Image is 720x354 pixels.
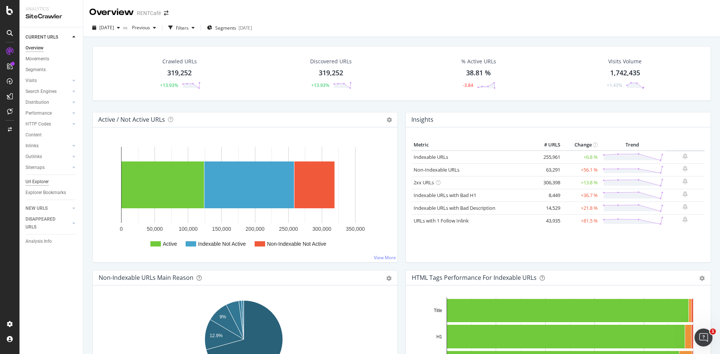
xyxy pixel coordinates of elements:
div: Performance [25,109,52,117]
iframe: Intercom live chat [694,329,712,347]
div: Content [25,131,42,139]
div: Non-Indexable URLs Main Reason [99,274,193,281]
text: 100,000 [178,226,198,232]
td: 14,529 [532,202,562,214]
td: 255,961 [532,151,562,164]
div: Outlinks [25,153,42,161]
div: % Active URLs [461,58,496,65]
div: Overview [25,44,43,52]
div: Movements [25,55,49,63]
a: Segments [25,66,78,74]
a: Overview [25,44,78,52]
div: [DATE] [238,25,252,31]
div: Overview [89,6,134,19]
text: 0 [120,226,123,232]
a: 2xx URLs [414,179,434,186]
td: +13.8 % [562,176,600,189]
div: 319,252 [319,68,343,78]
span: Segments [215,25,236,31]
div: Sitemaps [25,164,45,172]
div: Distribution [25,99,49,106]
text: 9% [220,314,226,320]
div: Inlinks [25,142,39,150]
text: Active [163,241,177,247]
a: Sitemaps [25,164,70,172]
a: Outlinks [25,153,70,161]
div: -3.84 [463,82,473,88]
text: H1 [436,334,442,339]
span: Previous [129,24,150,31]
th: # URLS [532,139,562,151]
a: Analysis Info [25,237,78,245]
a: Inlinks [25,142,70,150]
text: 50,000 [147,226,163,232]
a: HTTP Codes [25,120,70,128]
td: 63,291 [532,163,562,176]
div: SiteCrawler [25,12,77,21]
button: Segments[DATE] [204,22,255,34]
a: Distribution [25,99,70,106]
div: +13.93% [160,82,178,88]
td: 43,935 [532,214,562,227]
div: NEW URLS [25,205,48,212]
div: 38.81 % [466,68,491,78]
div: bell-plus [682,217,688,223]
td: +6.8 % [562,151,600,164]
div: Search Engines [25,88,57,96]
td: 306,398 [532,176,562,189]
a: Indexable URLs with Bad H1 [414,192,476,199]
th: Trend [600,139,665,151]
text: 150,000 [212,226,231,232]
div: Analytics [25,6,77,12]
div: Discovered URLs [310,58,352,65]
div: Explorer Bookmarks [25,189,66,197]
td: +21.8 % [562,202,600,214]
a: Content [25,131,78,139]
div: RENTCafé [137,9,161,17]
div: bell-plus [682,153,688,159]
a: Non-Indexable URLs [414,166,459,173]
div: bell-plus [682,204,688,210]
div: Filters [176,25,189,31]
div: Analysis Info [25,237,52,245]
div: CURRENT URLS [25,33,58,41]
div: +13.93% [311,82,329,88]
a: View More [374,254,396,261]
text: 250,000 [279,226,298,232]
th: Change [562,139,600,151]
text: 12.9% [210,333,222,338]
div: HTML Tags Performance for Indexable URLs [412,274,537,281]
div: +1.43% [607,82,622,88]
td: +56.1 % [562,163,600,176]
div: Crawled URLs [162,58,197,65]
a: URLs with 1 Follow Inlink [414,217,469,224]
div: Segments [25,66,46,74]
a: CURRENT URLS [25,33,70,41]
div: 319,252 [167,68,192,78]
button: Previous [129,22,159,34]
h4: Active / Not Active URLs [98,115,165,125]
div: Visits Volume [608,58,642,65]
div: gear [386,276,391,281]
div: arrow-right-arrow-left [164,10,168,16]
div: bell-plus [682,166,688,172]
span: 1 [710,329,716,335]
div: gear [699,276,705,281]
div: DISAPPEARED URLS [25,215,63,231]
button: Filters [165,22,198,34]
text: Indexable Not Active [198,241,246,247]
a: Performance [25,109,70,117]
a: Search Engines [25,88,70,96]
div: HTTP Codes [25,120,51,128]
a: NEW URLS [25,205,70,212]
h4: Insights [411,115,433,125]
td: 8,449 [532,189,562,202]
td: +81.5 % [562,214,600,227]
div: Visits [25,77,37,85]
svg: A chart. [99,139,391,256]
a: DISAPPEARED URLS [25,215,70,231]
text: Non-Indexable Not Active [267,241,326,247]
button: [DATE] [89,22,123,34]
a: Visits [25,77,70,85]
div: bell-plus [682,191,688,197]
